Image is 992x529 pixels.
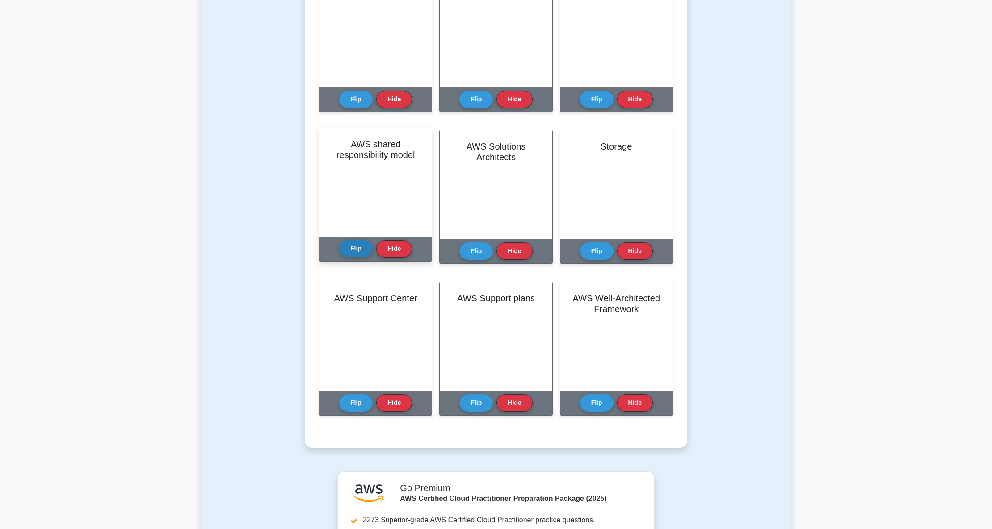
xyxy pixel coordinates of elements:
h2: Storage [571,141,662,152]
h2: AWS Support Center [330,293,421,304]
button: Hide [376,240,412,258]
button: Hide [617,394,653,412]
button: Flip [580,242,614,260]
button: Flip [580,394,614,412]
button: Hide [496,394,532,412]
button: Flip [339,394,373,412]
button: Hide [376,91,412,108]
button: Hide [376,394,412,412]
button: Flip [459,242,493,260]
button: Flip [459,91,493,108]
button: Hide [617,91,653,108]
button: Hide [617,242,653,260]
button: Hide [496,91,532,108]
h2: AWS shared responsibility model [330,139,421,160]
h2: AWS Solutions Architects [450,141,541,162]
button: Hide [496,242,532,260]
button: Flip [459,394,493,412]
h2: AWS Support plans [450,293,541,304]
button: Flip [339,91,373,108]
h2: AWS Well-Architected Framework [571,293,662,314]
button: Flip [580,91,614,108]
button: Flip [339,240,373,257]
